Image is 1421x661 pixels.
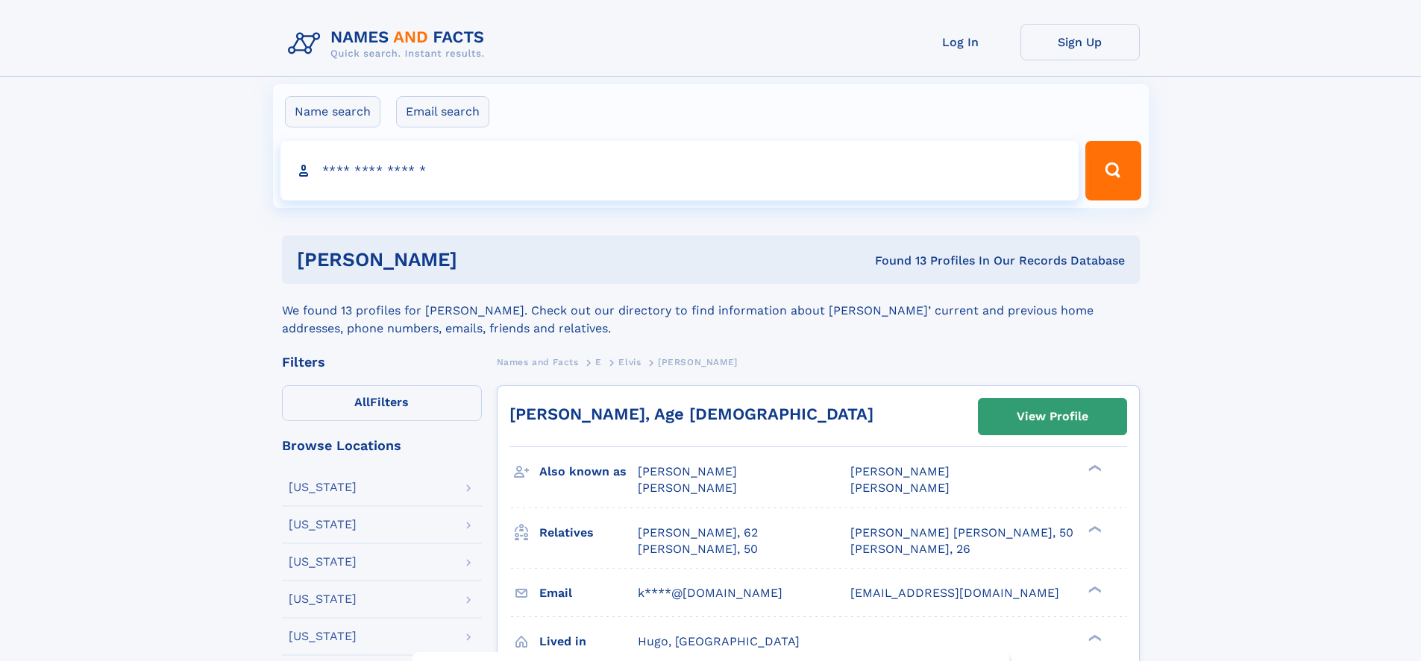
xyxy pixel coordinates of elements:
h3: Email [539,581,638,606]
div: [US_STATE] [289,593,357,605]
img: Logo Names and Facts [282,24,497,64]
div: [US_STATE] [289,481,357,493]
a: [PERSON_NAME], Age [DEMOGRAPHIC_DATA] [509,405,873,423]
div: We found 13 profiles for [PERSON_NAME]. Check out our directory to find information about [PERSON... [282,284,1140,338]
a: Sign Up [1020,24,1140,60]
div: Found 13 Profiles In Our Records Database [666,253,1125,269]
a: Log In [901,24,1020,60]
span: Elvis [618,357,641,367]
div: Filters [282,355,482,369]
div: Browse Locations [282,439,482,452]
input: search input [280,141,1079,200]
h3: Relatives [539,520,638,545]
a: Names and Facts [497,352,579,371]
div: ❯ [1085,524,1102,534]
span: [EMAIL_ADDRESS][DOMAIN_NAME] [850,586,1059,600]
label: Filters [282,385,482,421]
span: E [595,357,602,367]
span: [PERSON_NAME] [850,481,950,495]
a: [PERSON_NAME], 26 [850,541,970,557]
div: ❯ [1085,584,1102,594]
span: [PERSON_NAME] [658,357,738,367]
a: [PERSON_NAME] [PERSON_NAME], 50 [850,525,1073,541]
span: [PERSON_NAME] [850,464,950,478]
h1: [PERSON_NAME] [297,250,666,269]
h3: Lived in [539,629,638,654]
div: [US_STATE] [289,519,357,531]
span: [PERSON_NAME] [638,464,737,478]
a: Elvis [618,352,641,371]
span: Hugo, [GEOGRAPHIC_DATA] [638,634,800,648]
div: [US_STATE] [289,630,357,642]
span: All [354,395,370,409]
label: Name search [285,96,380,127]
h3: Also known as [539,459,638,484]
a: View Profile [979,399,1126,434]
a: E [595,352,602,371]
div: View Profile [1017,399,1088,434]
a: [PERSON_NAME], 62 [638,525,758,541]
div: ❯ [1085,633,1102,642]
label: Email search [396,96,489,127]
div: [US_STATE] [289,556,357,568]
button: Search Button [1085,141,1141,200]
a: [PERSON_NAME], 50 [638,541,758,557]
div: ❯ [1085,464,1102,473]
span: [PERSON_NAME] [638,481,737,495]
